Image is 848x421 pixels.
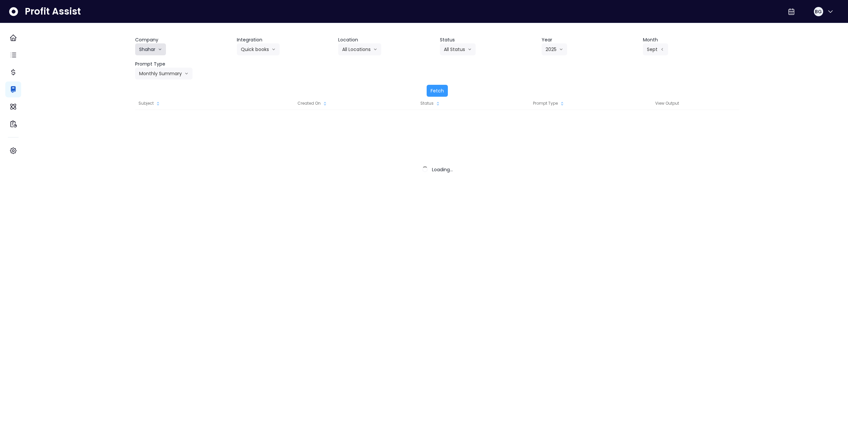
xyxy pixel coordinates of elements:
svg: arrow down line [468,46,472,53]
svg: sort [322,101,328,106]
div: View Output [608,97,726,110]
button: All Locationsarrow down line [338,43,381,55]
header: Integration [237,36,333,43]
header: Year [542,36,638,43]
button: Shahararrow down line [135,43,166,55]
div: Subject [135,97,253,110]
header: Month [643,36,739,43]
svg: sort [435,101,441,106]
button: Monthly Summaryarrow down line [135,68,192,79]
div: Created On [253,97,372,110]
svg: sort [559,101,565,106]
svg: arrow down line [559,46,563,53]
button: All Statusarrow down line [440,43,476,55]
div: Status [372,97,490,110]
svg: arrow left line [660,46,664,53]
span: Profit Assist [25,6,81,18]
header: Company [135,36,232,43]
svg: arrow down line [373,46,377,53]
svg: arrow down line [272,46,276,53]
button: Septarrow left line [643,43,668,55]
span: BG [815,8,822,15]
header: Status [440,36,536,43]
svg: arrow down line [158,46,162,53]
div: Prompt Type [490,97,608,110]
span: Loading... [432,166,453,173]
button: 2025arrow down line [542,43,567,55]
svg: arrow down line [185,70,188,77]
button: Quick booksarrow down line [237,43,280,55]
header: Prompt Type [135,61,232,68]
svg: sort [155,101,161,106]
button: Fetch [427,85,448,97]
header: Location [338,36,435,43]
